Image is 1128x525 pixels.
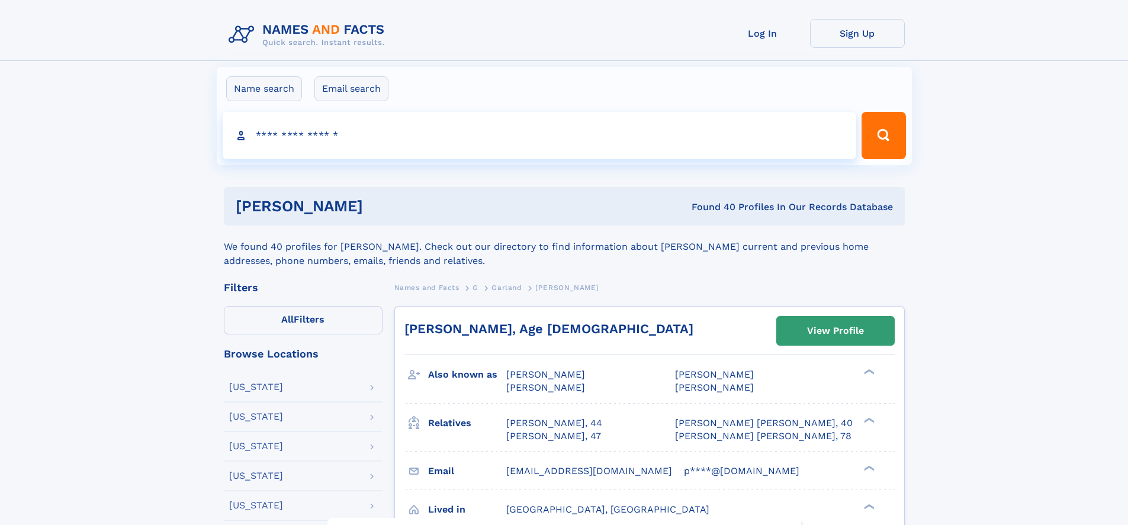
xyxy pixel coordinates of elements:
div: ❯ [861,503,875,510]
a: G [473,280,478,295]
div: ❯ [861,416,875,424]
button: Search Button [862,112,905,159]
span: G [473,284,478,292]
div: Filters [224,282,383,293]
div: ❯ [861,464,875,472]
label: Email search [314,76,388,101]
a: Sign Up [810,19,905,48]
h3: Email [428,461,506,481]
span: All [281,314,294,325]
a: [PERSON_NAME], 44 [506,417,602,430]
span: [PERSON_NAME] [506,382,585,393]
div: [US_STATE] [229,442,283,451]
div: View Profile [807,317,864,344]
div: [US_STATE] [229,471,283,481]
a: Names and Facts [394,280,459,295]
a: [PERSON_NAME], Age [DEMOGRAPHIC_DATA] [404,321,693,336]
h3: Also known as [428,365,506,385]
h3: Relatives [428,413,506,433]
div: We found 40 profiles for [PERSON_NAME]. Check out our directory to find information about [PERSON... [224,226,905,268]
span: Garland [491,284,522,292]
span: [PERSON_NAME] [675,382,754,393]
span: [EMAIL_ADDRESS][DOMAIN_NAME] [506,465,672,476]
div: [US_STATE] [229,382,283,392]
input: search input [223,112,857,159]
h1: [PERSON_NAME] [236,199,528,214]
div: ❯ [861,368,875,376]
a: View Profile [777,317,894,345]
label: Filters [224,306,383,334]
div: [US_STATE] [229,501,283,510]
span: [PERSON_NAME] [675,369,754,380]
label: Name search [226,76,302,101]
img: Logo Names and Facts [224,19,394,51]
a: [PERSON_NAME] [PERSON_NAME], 40 [675,417,853,430]
a: Log In [715,19,810,48]
div: Browse Locations [224,349,383,359]
a: [PERSON_NAME], 47 [506,430,601,443]
span: [PERSON_NAME] [535,284,599,292]
h3: Lived in [428,500,506,520]
span: [GEOGRAPHIC_DATA], [GEOGRAPHIC_DATA] [506,504,709,515]
div: Found 40 Profiles In Our Records Database [527,201,893,214]
span: [PERSON_NAME] [506,369,585,380]
a: Garland [491,280,522,295]
div: [US_STATE] [229,412,283,421]
a: [PERSON_NAME] [PERSON_NAME], 78 [675,430,851,443]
